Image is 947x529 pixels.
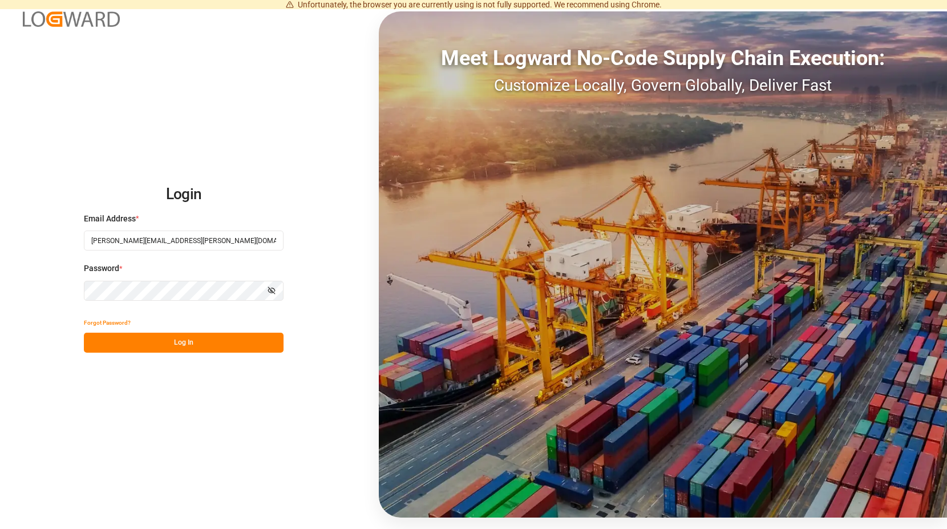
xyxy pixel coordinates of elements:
[84,231,284,251] input: Enter your email
[84,333,284,353] button: Log In
[84,213,136,225] span: Email Address
[84,263,119,274] span: Password
[379,43,947,74] div: Meet Logward No-Code Supply Chain Execution:
[84,176,284,213] h2: Login
[379,74,947,98] div: Customize Locally, Govern Globally, Deliver Fast
[23,11,120,27] img: Logward_new_orange.png
[84,313,131,333] button: Forgot Password?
